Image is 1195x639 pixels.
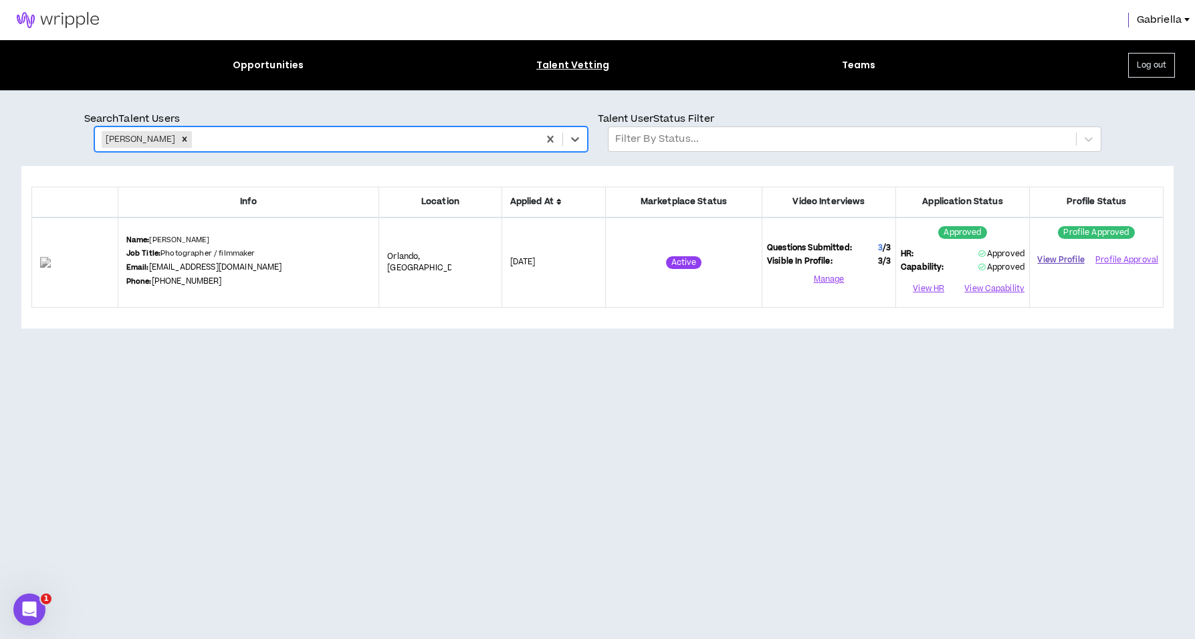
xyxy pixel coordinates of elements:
[126,276,152,286] b: Phone:
[118,187,378,217] th: Info
[1128,53,1175,78] button: Log out
[13,594,45,626] iframe: Intercom live chat
[767,242,852,254] span: Questions Submitted:
[126,248,255,259] p: Photographer / filmmaker
[1030,187,1164,217] th: Profile Status
[901,248,913,260] span: HR:
[126,235,150,245] b: Name:
[233,58,304,72] div: Opportunities
[1095,250,1158,270] button: Profile Approval
[878,256,891,268] span: 3
[84,112,598,126] p: Search Talent Users
[177,131,192,148] div: Remove Nick Torontali
[767,256,833,268] span: Visible In Profile:
[896,187,1030,217] th: Application Status
[1035,248,1087,272] a: View Profile
[762,187,896,217] th: Video Interviews
[102,131,178,148] div: [PERSON_NAME]
[152,276,222,287] a: [PHONE_NUMBER]
[767,270,891,290] button: Manage
[510,256,597,268] p: [DATE]
[387,251,469,274] span: Orlando , [GEOGRAPHIC_DATA]
[901,279,956,299] button: View HR
[149,262,282,273] a: [EMAIL_ADDRESS][DOMAIN_NAME]
[379,187,502,217] th: Location
[964,279,1024,299] button: View Capability
[878,242,883,254] span: 3
[883,242,891,254] span: / 3
[598,112,1111,126] p: Talent User Status Filter
[901,262,944,274] span: Capability:
[510,195,597,208] span: Applied At
[126,248,160,258] b: Job Title:
[883,256,891,267] span: / 3
[126,262,149,272] b: Email:
[978,262,1024,273] span: Approved
[126,235,210,246] p: [PERSON_NAME]
[1058,226,1134,239] sup: Profile Approved
[842,58,876,72] div: Teams
[666,256,702,269] sup: Active
[41,594,51,604] span: 1
[978,248,1024,260] span: Approved
[1137,13,1182,27] span: Gabriella
[605,187,762,217] th: Marketplace Status
[40,257,110,268] img: W9ENjGCEZi8tVuMppVBQfXzOovXcAWy5pMCsFPaG.png
[938,226,986,239] sup: Approved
